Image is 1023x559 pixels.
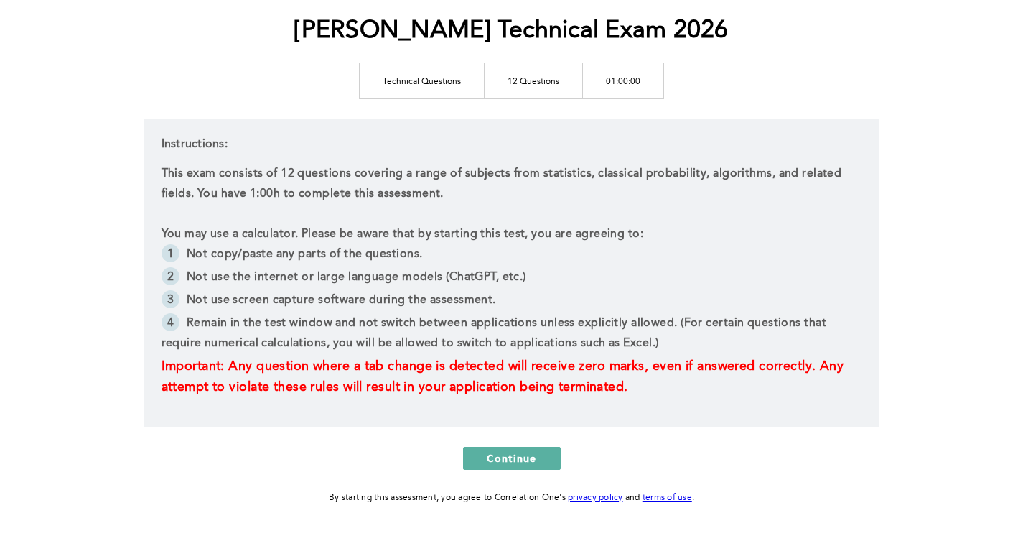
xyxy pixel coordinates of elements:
[162,224,862,244] p: You may use a calculator. Please be aware that by starting this test, you are agreeing to:
[360,63,485,98] td: Technical Questions
[162,244,862,267] li: Not copy/paste any parts of the questions.
[485,63,583,98] td: 12 Questions
[329,490,694,506] div: By starting this assessment, you agree to Correlation One's and .
[162,360,848,394] span: Important: Any question where a tab change is detected will receive zero marks, even if answered ...
[487,451,537,465] span: Continue
[162,313,862,356] li: Remain in the test window and not switch between applications unless explicitly allowed. (For cer...
[294,17,728,46] h1: [PERSON_NAME] Technical Exam 2026
[162,267,862,290] li: Not use the internet or large language models (ChatGPT, etc.)
[162,164,862,204] p: This exam consists of 12 questions covering a range of subjects from statistics, classical probab...
[583,63,664,98] td: 01:00:00
[144,119,879,427] div: Instructions:
[643,494,692,502] a: terms of use
[463,447,561,470] button: Continue
[568,494,623,502] a: privacy policy
[162,290,862,313] li: Not use screen capture software during the assessment.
